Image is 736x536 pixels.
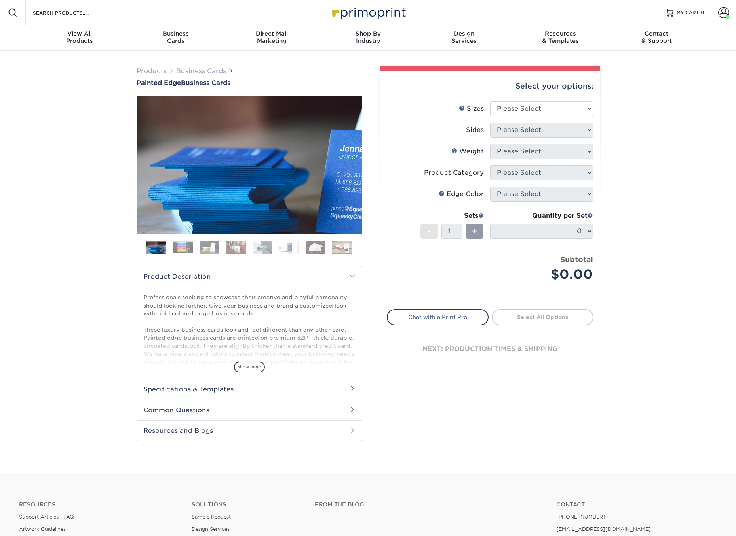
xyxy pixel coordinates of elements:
[137,379,362,399] h2: Specifications & Templates
[332,240,352,254] img: Business Cards 08
[137,79,362,87] h1: Business Cards
[137,79,362,87] a: Painted EdgeBusiness Cards
[512,30,609,37] span: Resources
[420,211,484,221] div: Sets
[387,309,489,325] a: Chat with a Print Pro
[609,25,705,51] a: Contact& Support
[173,241,193,253] img: Business Cards 02
[137,53,362,278] img: Painted Edge 01
[137,420,362,441] h2: Resources and Blogs
[556,514,605,520] a: [PHONE_NUMBER]
[176,67,226,75] a: Business Cards
[416,30,512,44] div: Services
[127,30,224,37] span: Business
[387,71,593,101] div: Select your options:
[424,168,484,177] div: Product Category
[19,501,180,508] h4: Resources
[677,9,699,16] span: MY CART
[234,362,265,372] span: show more
[315,501,535,508] h4: From the Blog
[192,526,230,532] a: Design Services
[224,30,320,44] div: Marketing
[127,30,224,44] div: Cards
[200,240,219,254] img: Business Cards 03
[556,526,651,532] a: [EMAIL_ADDRESS][DOMAIN_NAME]
[329,4,408,21] img: Primoprint
[19,526,66,532] a: Artwork Guidelines
[556,501,717,508] a: Contact
[253,240,272,254] img: Business Cards 05
[416,30,512,37] span: Design
[32,8,109,17] input: SEARCH PRODUCTS.....
[224,30,320,37] span: Direct Mail
[146,238,166,258] img: Business Cards 01
[490,211,593,221] div: Quantity per Set
[143,293,356,446] p: Professionals seeking to showcase their creative and playful personality should look no further. ...
[428,225,431,237] span: -
[32,25,128,51] a: View AllProducts
[137,400,362,420] h2: Common Questions
[32,30,128,37] span: View All
[466,125,484,135] div: Sides
[32,30,128,44] div: Products
[137,79,181,87] span: Painted Edge
[472,225,477,237] span: +
[512,25,609,51] a: Resources& Templates
[192,501,303,508] h4: Solutions
[19,514,74,520] a: Support Articles | FAQ
[279,240,299,254] img: Business Cards 06
[609,30,705,37] span: Contact
[306,240,325,254] img: Business Cards 07
[439,189,484,199] div: Edge Color
[387,325,593,373] div: next: production times & shipping
[127,25,224,51] a: BusinessCards
[320,30,416,44] div: Industry
[459,104,484,113] div: Sizes
[320,25,416,51] a: Shop ByIndustry
[451,147,484,156] div: Weight
[226,240,246,254] img: Business Cards 04
[609,30,705,44] div: & Support
[137,67,167,75] a: Products
[224,25,320,51] a: Direct MailMarketing
[320,30,416,37] span: Shop By
[512,30,609,44] div: & Templates
[416,25,512,51] a: DesignServices
[137,266,362,287] h2: Product Description
[560,255,593,264] strong: Subtotal
[492,309,593,325] a: Select All Options
[496,265,593,284] div: $0.00
[701,10,704,15] span: 0
[192,514,231,520] a: Sample Request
